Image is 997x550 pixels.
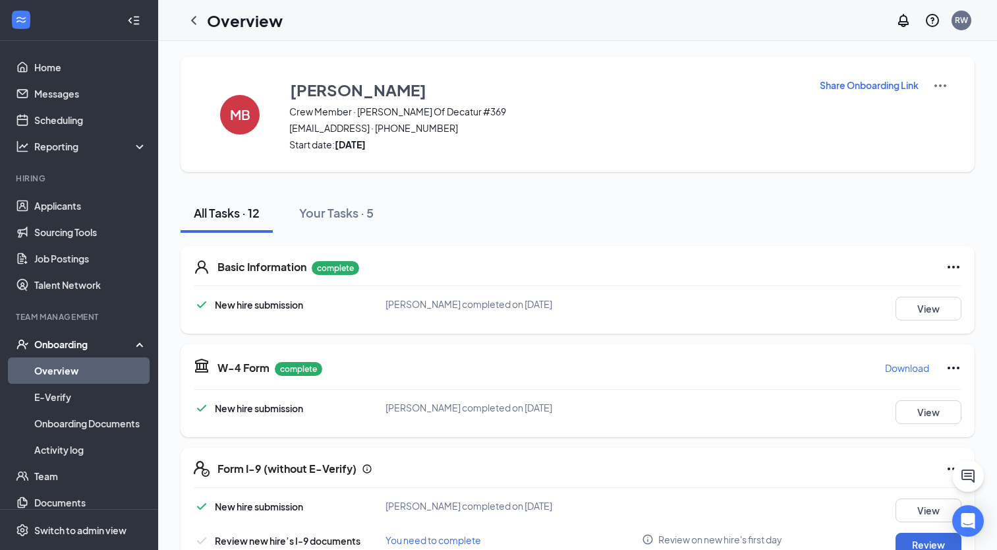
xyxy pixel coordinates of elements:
[896,13,911,28] svg: Notifications
[34,54,147,80] a: Home
[215,501,303,512] span: New hire submission
[385,500,552,512] span: [PERSON_NAME] completed on [DATE]
[207,78,273,151] button: MB
[642,534,654,545] svg: Info
[194,461,210,477] svg: FormI9EVerifyIcon
[289,78,803,102] button: [PERSON_NAME]
[34,437,147,463] a: Activity log
[34,410,147,437] a: Onboarding Documents
[960,468,976,484] svg: ChatActive
[194,499,210,514] svg: Checkmark
[289,121,803,135] span: [EMAIL_ADDRESS] · [PHONE_NUMBER]
[896,499,961,522] button: View
[194,357,210,373] svg: TaxGovernmentIcon
[299,204,374,221] div: Your Tasks · 5
[34,80,147,107] a: Messages
[952,505,984,537] div: Open Intercom Messenger
[194,204,260,221] div: All Tasks · 12
[34,107,147,133] a: Scheduling
[34,219,147,245] a: Sourcing Tools
[896,297,961,321] button: View
[820,78,919,92] p: Share Onboarding Link
[217,361,270,375] h5: W-4 Form
[194,400,210,416] svg: Checkmark
[34,489,147,516] a: Documents
[186,13,202,28] svg: ChevronLeft
[290,78,426,101] h3: [PERSON_NAME]
[275,362,322,376] p: complete
[230,110,250,119] h4: MB
[946,360,961,376] svg: Ellipses
[952,460,984,492] button: ChatActive
[819,78,919,92] button: Share Onboarding Link
[194,297,210,313] svg: Checkmark
[362,464,372,474] svg: Info
[215,402,303,414] span: New hire submission
[335,138,366,150] strong: [DATE]
[955,15,968,26] div: RW
[217,260,306,274] h5: Basic Information
[16,311,144,322] div: Team Management
[215,299,303,311] span: New hire submission
[946,259,961,275] svg: Ellipses
[16,173,144,184] div: Hiring
[34,463,147,489] a: Team
[34,272,147,298] a: Talent Network
[16,338,29,351] svg: UserCheck
[289,105,803,118] span: Crew Member · [PERSON_NAME] Of Decatur #369
[925,13,940,28] svg: QuestionInfo
[16,140,29,153] svg: Analysis
[34,245,147,272] a: Job Postings
[658,533,782,546] span: Review on new hire's first day
[34,384,147,410] a: E-Verify
[207,9,283,32] h1: Overview
[16,524,29,537] svg: Settings
[34,524,127,537] div: Switch to admin view
[215,535,360,547] span: Review new hire’s I-9 documents
[34,140,148,153] div: Reporting
[34,338,136,351] div: Onboarding
[34,357,147,384] a: Overview
[932,78,948,94] img: More Actions
[385,402,552,413] span: [PERSON_NAME] completed on [DATE]
[885,361,929,375] p: Download
[385,534,481,546] span: You need to complete
[946,461,961,477] svg: Ellipses
[14,13,28,26] svg: WorkstreamLogo
[884,357,930,379] button: Download
[194,533,210,549] svg: Checkmark
[312,261,359,275] p: complete
[217,462,356,476] h5: Form I-9 (without E-Verify)
[896,400,961,424] button: View
[127,14,140,27] svg: Collapse
[385,298,552,310] span: [PERSON_NAME] completed on [DATE]
[289,138,803,151] span: Start date:
[34,193,147,219] a: Applicants
[194,259,210,275] svg: User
